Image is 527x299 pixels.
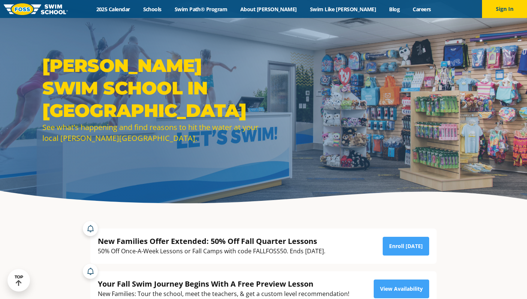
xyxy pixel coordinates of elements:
a: 2025 Calendar [90,6,136,13]
div: Your Fall Swim Journey Begins With A Free Preview Lesson [98,279,349,289]
div: See what’s happening and find reasons to hit the water at your local [PERSON_NAME][GEOGRAPHIC_DATA]. [42,122,260,144]
img: FOSS Swim School Logo [4,3,68,15]
div: 50% Off Once-A-Week Lessons or Fall Camps with code FALLFOSS50. Ends [DATE]. [98,246,325,256]
div: TOP [15,275,23,286]
a: Enroll [DATE] [383,237,429,256]
a: Careers [406,6,437,13]
a: Blog [383,6,406,13]
a: Swim Like [PERSON_NAME] [303,6,383,13]
div: New Families Offer Extended: 50% Off Fall Quarter Lessons [98,236,325,246]
a: Swim Path® Program [168,6,234,13]
a: Schools [136,6,168,13]
div: New Families: Tour the school, meet the teachers, & get a custom level recommendation! [98,289,349,299]
a: About [PERSON_NAME] [234,6,304,13]
a: View Availability [374,280,429,298]
h1: [PERSON_NAME] Swim School in [GEOGRAPHIC_DATA] [42,54,260,122]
